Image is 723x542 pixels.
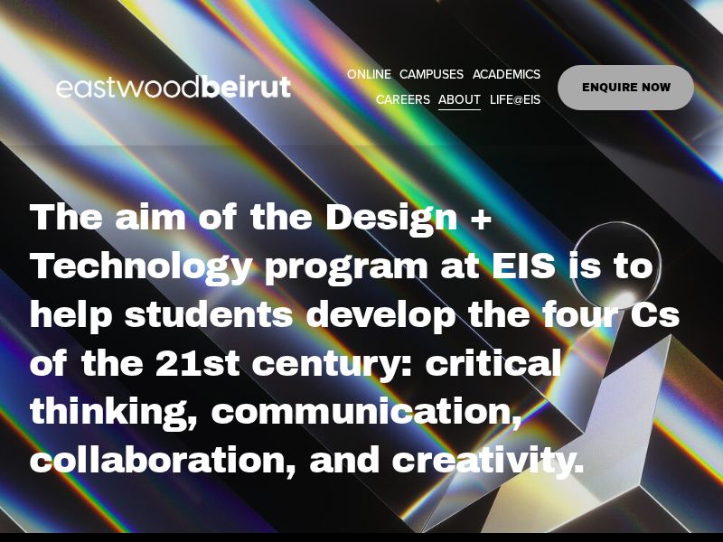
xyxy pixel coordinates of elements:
span: LIFE@EIS [490,89,540,111]
a: folder dropdown [438,88,481,113]
a: folder dropdown [473,62,540,88]
a: folder dropdown [399,62,464,88]
span: ACADEMICS [473,63,540,86]
span: CAMPUSES [399,63,464,86]
a: ENQUIRE NOW [558,65,694,110]
a: folder dropdown [490,88,540,113]
h2: The aim of the Design + Technology program at EIS is to help students develop the four Cs of the ... [29,193,694,485]
img: EastwoodIS Global Site [29,42,324,134]
a: ONLINE [347,62,391,88]
span: ABOUT [438,89,481,111]
a: CAREERS [376,88,430,113]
